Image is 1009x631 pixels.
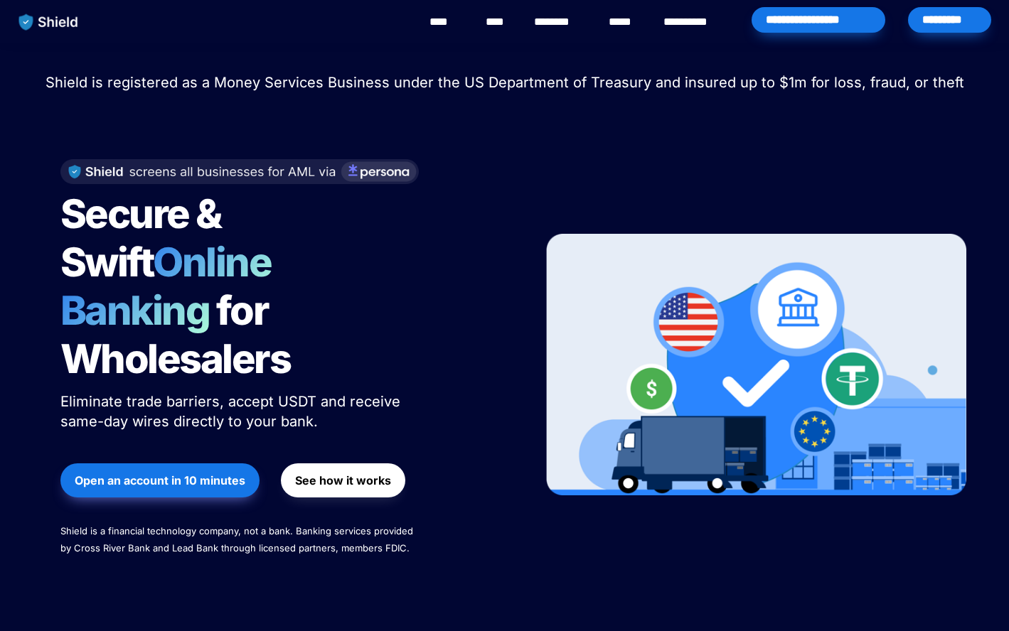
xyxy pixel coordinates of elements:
[60,525,416,554] span: Shield is a financial technology company, not a bank. Banking services provided by Cross River Ba...
[46,74,964,91] span: Shield is registered as a Money Services Business under the US Department of Treasury and insured...
[75,473,245,487] strong: Open an account in 10 minutes
[60,238,286,335] span: Online Banking
[281,463,405,497] button: See how it works
[60,286,291,383] span: for Wholesalers
[12,7,85,37] img: website logo
[60,393,405,430] span: Eliminate trade barriers, accept USDT and receive same-day wires directly to your bank.
[281,456,405,505] a: See how it works
[60,463,260,497] button: Open an account in 10 minutes
[60,456,260,505] a: Open an account in 10 minutes
[295,473,391,487] strong: See how it works
[60,190,228,286] span: Secure & Swift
